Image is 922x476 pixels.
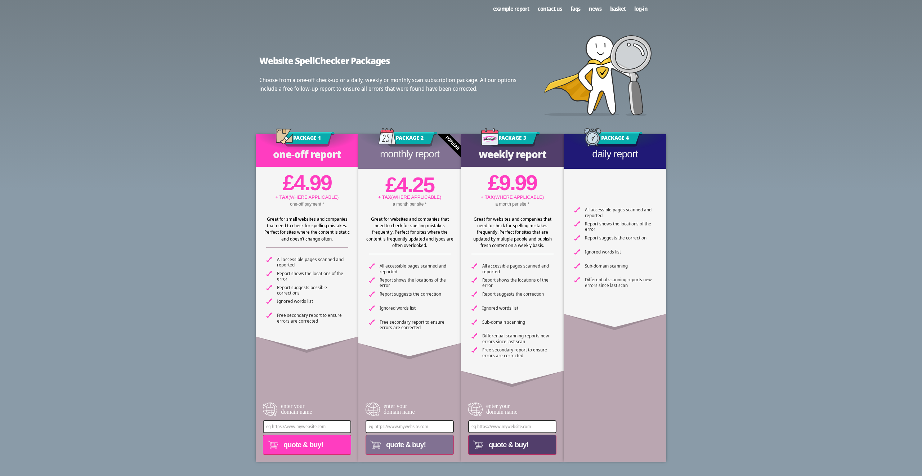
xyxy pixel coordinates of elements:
span: £ [385,173,396,197]
span: All accessible pages scanned and reported [482,263,554,274]
span: Sub-domain scanning [482,319,554,325]
input: eg https://www.mywebsite.com [468,420,556,433]
h3: Package 1 [279,132,335,147]
span: Weekly Report [479,147,546,161]
p: (WHERE APPLICABLE) [461,194,564,201]
span: Daily Report [592,148,638,160]
bdi: 4.99 [283,171,331,195]
strong: + TAX [481,194,494,200]
h3: Package 4 [587,132,643,147]
span: £ [488,171,499,195]
span: quote & buy! [280,439,323,450]
div: Great for websites and companies that need to check for spelling mistakes frequently. Perfect for... [468,216,556,248]
span: Report shows the locations of the error [380,277,451,288]
bdi: 9.99 [488,171,537,195]
span: Report suggests the correction [482,291,554,297]
p: a month per site * [358,201,461,207]
span: Report suggests the correction [380,291,451,297]
label: enter your domain name [263,401,351,417]
span: Report shows the locations of the error [277,271,348,282]
strong: + TAX [378,194,391,200]
span: Report suggests possible corrections [277,285,348,296]
a: Example Report [489,2,533,15]
span: quote & buy! [485,439,528,450]
p: Choose from a one-off check-up or a daily, weekly or monthly scan subscription package. All our o... [259,76,526,93]
a: Basket [606,2,630,15]
button: quote & buy! [366,435,454,455]
a: News [585,2,606,15]
span: quote & buy! [382,439,426,450]
input: eg https://www.mywebsite.com [366,420,454,433]
h3: Package 3 [485,132,540,147]
h3: Package 2 [382,132,437,147]
p: (WHERE APPLICABLE) [256,194,358,201]
label: enter your domain name [366,401,454,417]
span: One-Off Report [273,147,341,161]
p: (WHERE APPLICABLE) [358,194,461,201]
span: All accessible pages scanned and reported [380,263,451,274]
label: enter your domain name [468,401,556,417]
div: Great for websites and companies that need to check for spelling mistakes frequently. Perfect for... [366,216,454,248]
button: quote & buy! [263,435,351,455]
input: eg https://www.mywebsite.com [263,420,351,433]
span: All accessible pages scanned and reported [585,207,656,218]
span: Ignored words list [277,298,348,304]
span: Report suggests the correction [585,235,656,241]
span: Monthly Report [380,148,439,160]
span: Report shows the locations of the error [585,221,656,232]
p: a month per site * [461,201,564,207]
bdi: 4.25 [385,173,434,197]
span: Ignored words list [482,305,554,311]
span: Ignored words list [585,249,656,255]
span: Free secondary report to ensure errors are corrected [380,319,451,331]
span: a month per site * [571,201,659,207]
a: Log-in [630,2,652,15]
a: Contact us [533,2,566,15]
h2: Website SpellChecker Packages [259,56,526,66]
span: £ [283,171,294,195]
span: Differential scanning reports new errors since last scan [482,333,554,344]
span: Free secondary report to ensure errors are corrected [277,313,348,324]
span: Differential scanning reports new errors since last scan [585,277,656,288]
span: Free secondary report to ensure errors are corrected [482,347,554,358]
button: quote & buy! [468,435,556,455]
div: Great for small websites and companies that need to check for spelling mistakes. Perfect for site... [263,216,351,242]
a: FAQs [566,2,585,15]
p: one-off payment * [256,201,358,207]
strong: + TAX [276,194,288,200]
div: Popular [411,102,493,184]
span: Sub-domain scanning [585,263,656,269]
span: Ignored words list [380,305,451,311]
span: Report shows the locations of the error [482,277,554,288]
span: All accessible pages scanned and reported [277,257,348,268]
